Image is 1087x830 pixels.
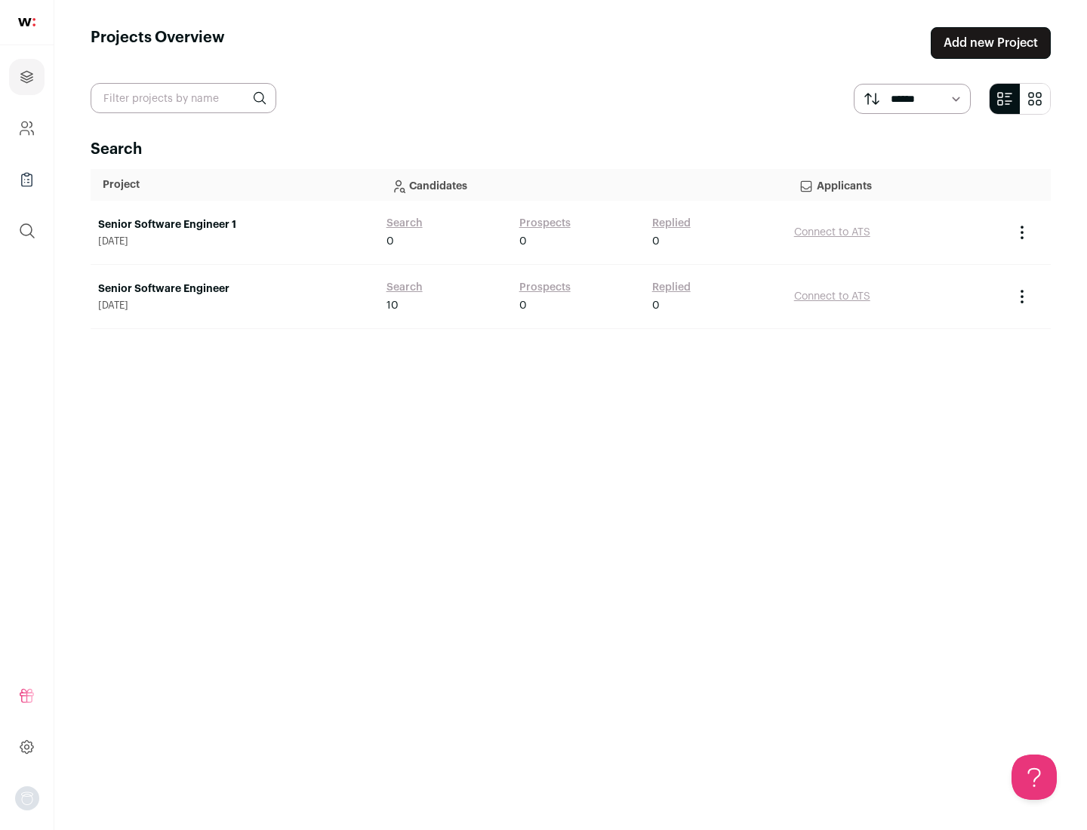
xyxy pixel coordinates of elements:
span: 0 [652,234,660,249]
span: 0 [519,234,527,249]
a: Company Lists [9,161,45,198]
h1: Projects Overview [91,27,225,59]
a: Add new Project [931,27,1051,59]
button: Project Actions [1013,287,1031,306]
img: nopic.png [15,786,39,810]
a: Projects [9,59,45,95]
a: Search [386,216,423,231]
button: Project Actions [1013,223,1031,241]
span: 10 [386,298,399,313]
a: Connect to ATS [794,227,870,238]
a: Senior Software Engineer [98,281,371,297]
h2: Search [91,139,1051,160]
a: Replied [652,216,691,231]
a: Connect to ATS [794,291,870,302]
a: Company and ATS Settings [9,110,45,146]
a: Prospects [519,216,571,231]
p: Candidates [391,170,774,200]
a: Replied [652,280,691,295]
span: 0 [386,234,394,249]
iframe: Help Scout Beacon - Open [1012,755,1057,800]
a: Search [386,280,423,295]
span: [DATE] [98,235,371,247]
p: Applicants [799,170,993,200]
p: Project [103,177,367,192]
span: 0 [519,298,527,313]
span: [DATE] [98,300,371,312]
span: 0 [652,298,660,313]
a: Senior Software Engineer 1 [98,217,371,232]
img: wellfound-shorthand-0d5821cbd27db2630d0214b213865d53afaa358527fdda9d0ea32b1df1b89c2c.svg [18,18,35,26]
a: Prospects [519,280,571,295]
input: Filter projects by name [91,83,276,113]
button: Open dropdown [15,786,39,810]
